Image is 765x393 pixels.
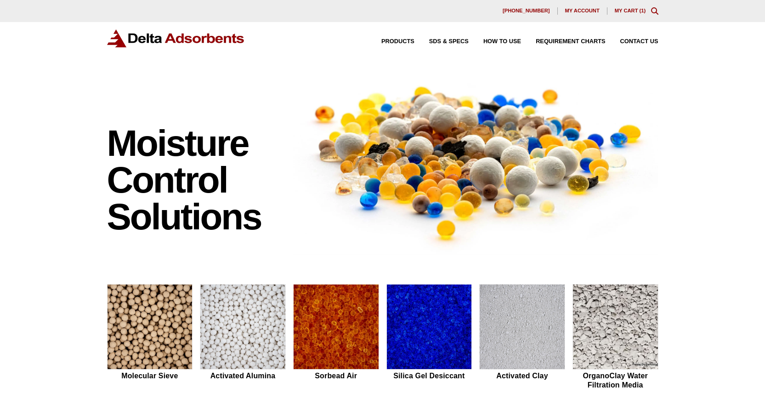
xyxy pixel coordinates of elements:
[200,371,286,380] h2: Activated Alumina
[107,371,193,380] h2: Molecular Sieve
[469,39,521,45] a: How to Use
[606,39,658,45] a: Contact Us
[521,39,605,45] a: Requirement Charts
[572,284,658,391] a: OrganoClay Water Filtration Media
[479,371,565,380] h2: Activated Clay
[367,39,414,45] a: Products
[414,39,469,45] a: SDS & SPECS
[572,371,658,389] h2: OrganoClay Water Filtration Media
[107,125,284,235] h1: Moisture Control Solutions
[615,8,646,13] a: My Cart (1)
[641,8,644,13] span: 1
[293,69,658,255] img: Image
[200,284,286,391] a: Activated Alumina
[558,7,607,15] a: My account
[620,39,658,45] span: Contact Us
[495,7,558,15] a: [PHONE_NUMBER]
[565,8,600,13] span: My account
[381,39,414,45] span: Products
[483,39,521,45] span: How to Use
[107,29,245,47] img: Delta Adsorbents
[386,371,472,380] h2: Silica Gel Desiccant
[503,8,550,13] span: [PHONE_NUMBER]
[536,39,605,45] span: Requirement Charts
[293,284,379,391] a: Sorbead Air
[107,284,193,391] a: Molecular Sieve
[293,371,379,380] h2: Sorbead Air
[651,7,658,15] div: Toggle Modal Content
[386,284,472,391] a: Silica Gel Desiccant
[479,284,565,391] a: Activated Clay
[429,39,469,45] span: SDS & SPECS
